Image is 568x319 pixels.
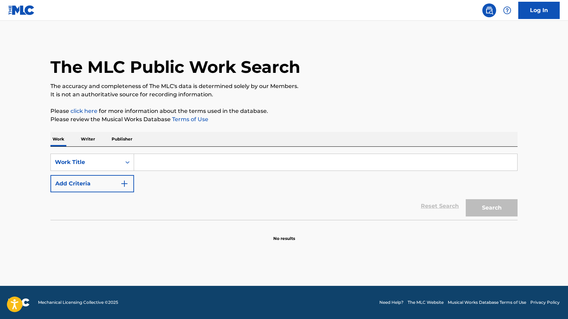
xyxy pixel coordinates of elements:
[503,6,511,14] img: help
[50,107,518,115] p: Please for more information about the terms used in the database.
[408,299,444,306] a: The MLC Website
[448,299,526,306] a: Musical Works Database Terms of Use
[482,3,496,17] a: Public Search
[79,132,97,146] p: Writer
[38,299,118,306] span: Mechanical Licensing Collective © 2025
[50,132,66,146] p: Work
[171,116,208,123] a: Terms of Use
[485,6,493,14] img: search
[55,158,117,166] div: Work Title
[50,175,134,192] button: Add Criteria
[530,299,560,306] a: Privacy Policy
[70,108,97,114] a: click here
[8,298,30,307] img: logo
[50,154,518,220] form: Search Form
[8,5,35,15] img: MLC Logo
[518,2,560,19] a: Log In
[50,57,300,77] h1: The MLC Public Work Search
[50,82,518,90] p: The accuracy and completeness of The MLC's data is determined solely by our Members.
[120,180,129,188] img: 9d2ae6d4665cec9f34b9.svg
[500,3,514,17] div: Help
[50,115,518,124] p: Please review the Musical Works Database
[379,299,404,306] a: Need Help?
[110,132,134,146] p: Publisher
[273,227,295,242] p: No results
[50,90,518,99] p: It is not an authoritative source for recording information.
